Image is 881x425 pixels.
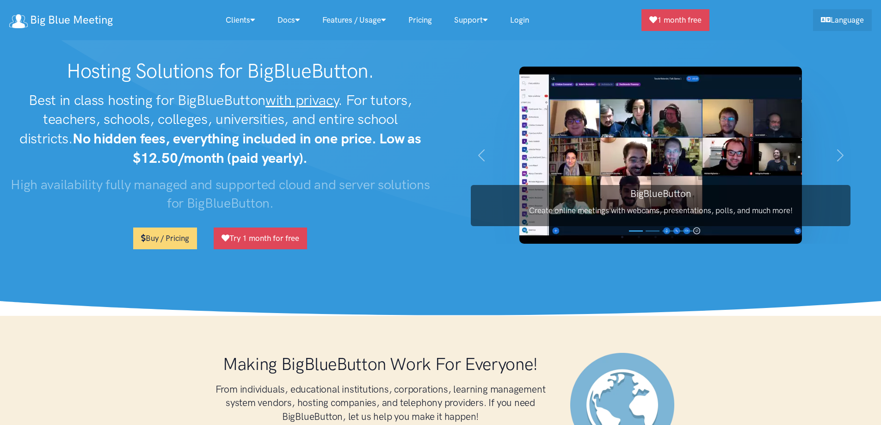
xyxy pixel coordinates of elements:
[209,382,552,423] h3: From individuals, educational institutions, corporations, learning management system vendors, hos...
[9,91,431,168] h2: Best in class hosting for BigBlueButton . For tutors, teachers, schools, colleges, universities, ...
[471,187,850,200] h3: BigBlueButton
[73,130,421,166] strong: No hidden fees, everything included in one price. Low as $12.50/month (paid yearly).
[311,10,397,30] a: Features / Usage
[215,10,266,30] a: Clients
[209,353,552,375] h1: Making BigBlueButton Work For Everyone!
[133,228,197,249] a: Buy / Pricing
[9,10,113,30] a: Big Blue Meeting
[9,175,431,213] h3: High availability fully managed and supported cloud and server solutions for BigBlueButton.
[265,92,338,109] u: with privacy
[214,228,307,249] a: Try 1 month for free
[443,10,499,30] a: Support
[519,67,802,244] img: BigBlueButton screenshot
[813,9,872,31] a: Language
[397,10,443,30] a: Pricing
[9,59,431,83] h1: Hosting Solutions for BigBlueButton.
[641,9,709,31] a: 1 month free
[499,10,540,30] a: Login
[471,204,850,217] p: Create online meetings with webcams, presentations, polls, and much more!
[266,10,311,30] a: Docs
[9,14,28,28] img: logo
